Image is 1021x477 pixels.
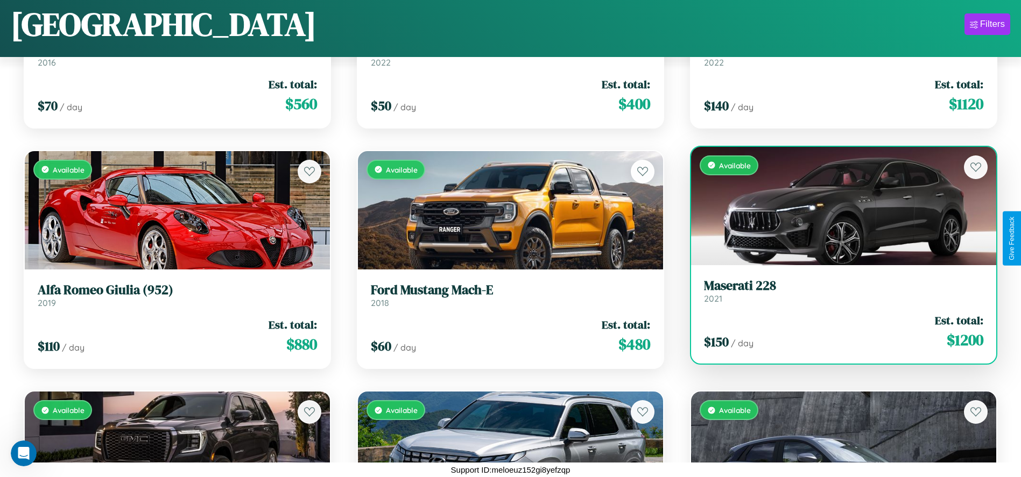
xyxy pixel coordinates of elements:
[618,333,650,355] span: $ 480
[371,297,389,308] span: 2018
[602,76,650,92] span: Est. total:
[53,405,85,415] span: Available
[704,97,729,115] span: $ 140
[704,333,729,351] span: $ 150
[62,342,85,353] span: / day
[935,76,983,92] span: Est. total:
[980,19,1005,30] div: Filters
[371,282,650,298] h3: Ford Mustang Mach-E
[269,76,317,92] span: Est. total:
[704,57,724,68] span: 2022
[11,2,316,46] h1: [GEOGRAPHIC_DATA]
[11,440,37,466] iframe: Intercom live chat
[38,282,317,309] a: Alfa Romeo Giulia (952)2019
[618,93,650,115] span: $ 400
[53,165,85,174] span: Available
[386,165,418,174] span: Available
[1008,217,1016,260] div: Give Feedback
[285,93,317,115] span: $ 560
[731,338,754,348] span: / day
[719,161,751,170] span: Available
[704,278,983,294] h3: Maserati 228
[60,102,82,112] span: / day
[947,329,983,351] span: $ 1200
[286,333,317,355] span: $ 880
[704,278,983,304] a: Maserati 2282021
[371,282,650,309] a: Ford Mustang Mach-E2018
[371,57,391,68] span: 2022
[371,97,391,115] span: $ 50
[38,97,58,115] span: $ 70
[38,337,60,355] span: $ 110
[393,342,416,353] span: / day
[602,317,650,332] span: Est. total:
[38,57,56,68] span: 2016
[731,102,754,112] span: / day
[38,297,56,308] span: 2019
[269,317,317,332] span: Est. total:
[719,405,751,415] span: Available
[393,102,416,112] span: / day
[451,462,571,477] p: Support ID: meloeuz152gi8yefzqp
[949,93,983,115] span: $ 1120
[38,282,317,298] h3: Alfa Romeo Giulia (952)
[964,13,1010,35] button: Filters
[371,337,391,355] span: $ 60
[935,312,983,328] span: Est. total:
[704,293,722,304] span: 2021
[386,405,418,415] span: Available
